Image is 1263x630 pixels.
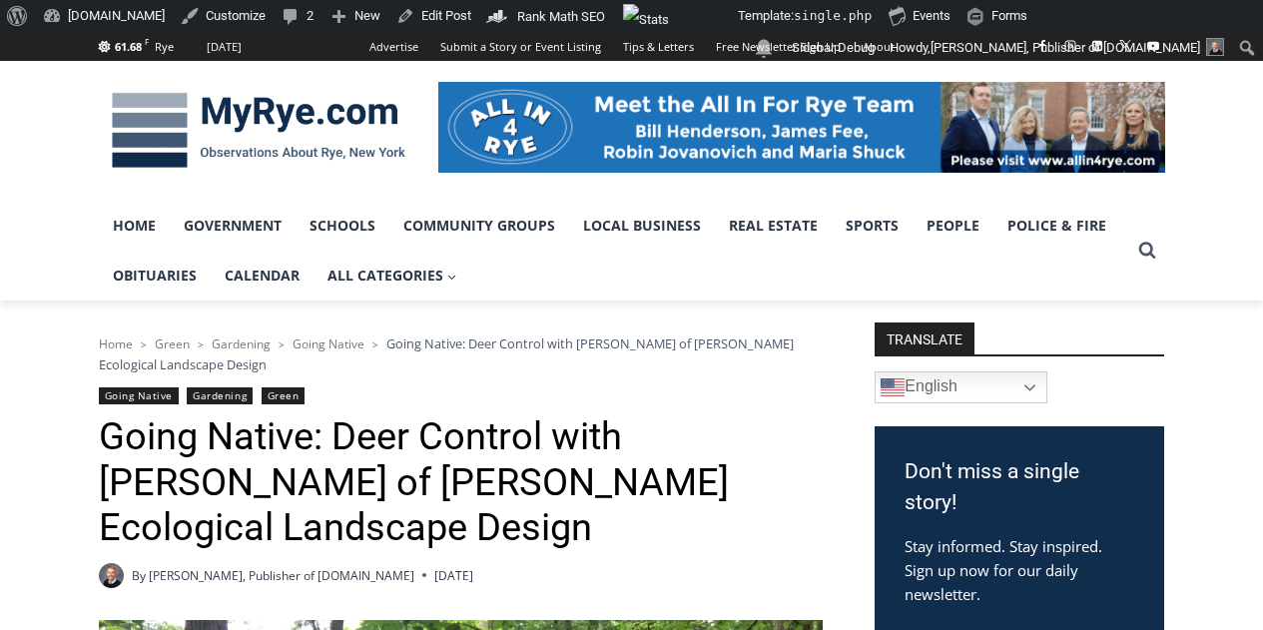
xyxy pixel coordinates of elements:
button: View Search Form [1129,233,1165,269]
a: Schools [296,201,389,251]
span: > [198,337,204,351]
span: 61.68 [115,39,142,54]
a: Author image [99,563,124,588]
span: By [132,566,146,585]
a: Home [99,201,170,251]
span: Going Native: Deer Control with [PERSON_NAME] of [PERSON_NAME] Ecological Landscape Design [99,334,794,372]
a: Howdy, [883,32,1232,64]
a: Real Estate [715,201,832,251]
a: Police & Fire [993,201,1120,251]
a: [PERSON_NAME], Publisher of [DOMAIN_NAME] [149,567,414,584]
nav: Secondary Navigation [358,32,906,61]
a: Gardening [187,387,253,404]
time: [DATE] [434,566,473,585]
h1: Going Native: Deer Control with [PERSON_NAME] of [PERSON_NAME] Ecological Landscape Design [99,414,823,551]
a: All Categories [314,251,471,301]
a: Free Newsletter Sign Up [705,32,852,61]
a: Sports [832,201,913,251]
img: MyRye.com [99,79,418,183]
a: Green [262,387,306,404]
span: > [141,337,147,351]
div: Rye [155,38,174,56]
a: Tips & Letters [612,32,705,61]
span: All Categories [327,265,457,287]
a: Green [155,335,190,352]
a: Advertise [358,32,429,61]
img: Views over 48 hours. Click for more Jetpack Stats. [623,4,735,28]
strong: TRANSLATE [875,322,974,354]
a: Community Groups [389,201,569,251]
a: Local Business [569,201,715,251]
a: Home [99,335,133,352]
img: en [881,375,905,399]
a: Submit a Story or Event Listing [429,32,612,61]
a: Going Native [99,387,179,404]
img: All in for Rye [438,82,1165,172]
a: English [875,371,1047,403]
span: single.php [794,8,872,23]
span: Rank Math SEO [517,9,605,24]
nav: Breadcrumbs [99,333,823,374]
span: F [145,36,149,47]
span: [PERSON_NAME], Publisher of [DOMAIN_NAME] [931,40,1200,55]
p: Stay informed. Stay inspired. Sign up now for our daily newsletter. [905,534,1134,606]
span: > [279,337,285,351]
a: Government [170,201,296,251]
a: Calendar [211,251,314,301]
span: > [372,337,378,351]
a: Obituaries [99,251,211,301]
nav: Primary Navigation [99,201,1129,302]
a: Turn on Custom Sidebars explain mode. [785,32,883,64]
a: People [913,201,993,251]
div: [DATE] [207,38,242,56]
a: Gardening [212,335,271,352]
a: Going Native [293,335,364,352]
h3: Don't miss a single story! [905,456,1134,519]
